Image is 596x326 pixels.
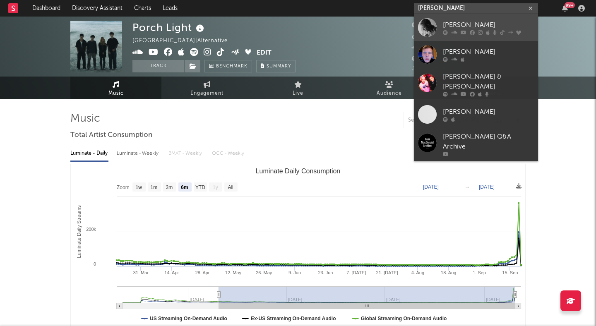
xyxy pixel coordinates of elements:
[412,45,433,50] span: 496
[465,184,470,190] text: →
[166,185,173,190] text: 3m
[479,184,495,190] text: [DATE]
[412,23,440,28] span: 51,075
[195,185,205,190] text: YTD
[164,270,179,275] text: 14. Apr
[132,21,206,34] div: Porch Light
[256,168,341,175] text: Luminate Daily Consumption
[136,185,142,190] text: 1w
[562,5,568,12] button: 99+
[94,261,96,266] text: 0
[132,36,237,46] div: [GEOGRAPHIC_DATA] | Alternative
[344,77,435,99] a: Audience
[423,184,439,190] text: [DATE]
[293,89,303,98] span: Live
[412,66,461,72] span: Jump Score: 84.6
[225,270,242,275] text: 12. May
[161,77,252,99] a: Engagement
[86,227,96,232] text: 200k
[376,270,398,275] text: 21. [DATE]
[414,68,538,101] a: [PERSON_NAME] & [PERSON_NAME]
[76,205,82,258] text: Luminate Daily Streams
[377,89,402,98] span: Audience
[228,185,233,190] text: All
[414,3,538,14] input: Search for artists
[473,270,486,275] text: 1. Sep
[213,185,218,190] text: 1y
[414,41,538,68] a: [PERSON_NAME]
[108,89,124,98] span: Music
[256,60,296,72] button: Summary
[133,270,149,275] text: 31. Mar
[216,62,248,72] span: Benchmark
[195,270,210,275] text: 28. Apr
[117,185,130,190] text: Zoom
[70,130,152,140] span: Total Artist Consumption
[117,146,160,161] div: Luminate - Weekly
[414,101,538,128] a: [PERSON_NAME]
[251,316,336,321] text: Ex-US Streaming On-Demand Audio
[288,270,301,275] text: 9. Jun
[70,77,161,99] a: Music
[414,128,538,161] a: [PERSON_NAME] Q&A Archive
[132,60,184,72] button: Track
[150,316,227,321] text: US Streaming On-Demand Audio
[256,270,272,275] text: 26. May
[565,2,575,8] div: 99 +
[443,20,534,30] div: [PERSON_NAME]
[411,270,424,275] text: 4. Aug
[151,185,158,190] text: 1m
[443,72,534,92] div: [PERSON_NAME] & [PERSON_NAME]
[318,270,333,275] text: 23. Jun
[404,117,491,124] input: Search by song name or URL
[257,48,272,58] button: Edit
[204,60,252,72] a: Benchmark
[412,34,445,39] span: 439,600
[502,270,518,275] text: 15. Sep
[443,107,534,117] div: [PERSON_NAME]
[441,270,456,275] text: 18. Aug
[443,132,534,152] div: [PERSON_NAME] Q&A Archive
[361,316,447,321] text: Global Streaming On-Demand Audio
[267,64,291,69] span: Summary
[181,185,188,190] text: 6m
[190,89,223,98] span: Engagement
[414,14,538,41] a: [PERSON_NAME]
[346,270,366,275] text: 7. [DATE]
[252,77,344,99] a: Live
[70,146,108,161] div: Luminate - Daily
[412,56,494,62] span: 227,186 Monthly Listeners
[443,47,534,57] div: [PERSON_NAME]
